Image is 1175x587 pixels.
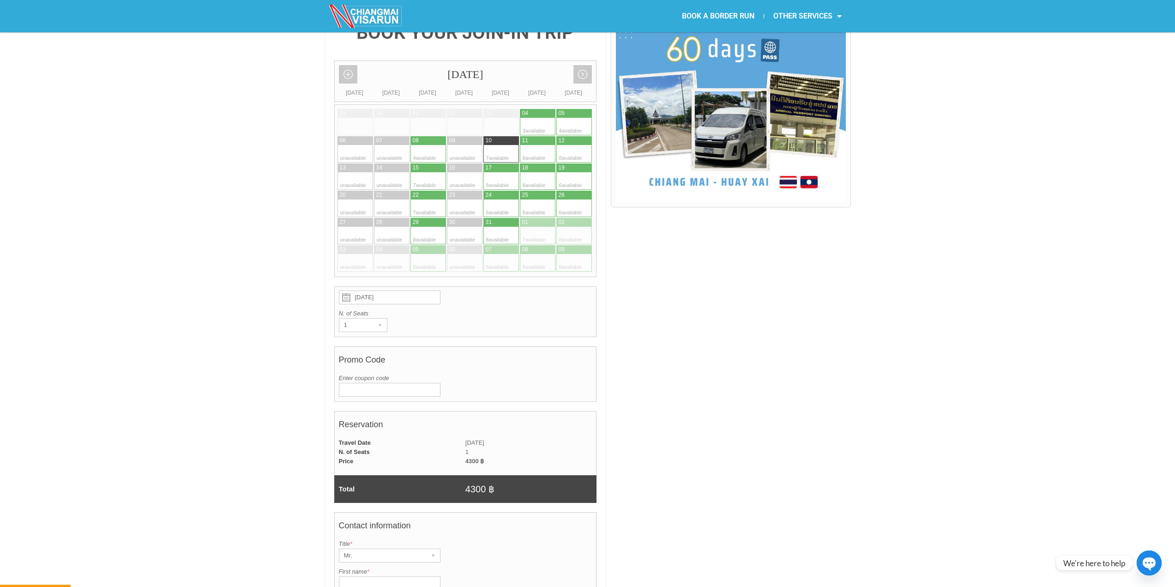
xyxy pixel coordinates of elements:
div: 05 [559,109,565,117]
td: Price [334,457,465,466]
div: 18 [522,164,528,172]
div: ▾ [374,319,387,332]
td: 1 [465,448,597,457]
label: N. of Seats [339,309,592,318]
div: [DATE] [373,88,410,97]
td: Total [334,475,465,503]
div: 20 [340,191,346,199]
div: ▾ [427,549,440,562]
div: 07 [486,246,492,254]
div: 26 [559,191,565,199]
div: 1 [339,319,369,332]
div: 07 [376,137,382,145]
div: [DATE] [335,61,597,88]
div: 29 [340,109,346,117]
div: 01 [413,109,419,117]
a: OTHER SERVICES [764,6,851,27]
div: 16 [449,164,455,172]
h4: Reservation [339,415,592,438]
div: 09 [559,246,565,254]
div: 06 [449,246,455,254]
div: 02 [559,218,565,226]
div: 01 [522,218,528,226]
div: 27 [340,218,346,226]
h4: Contact information [339,516,592,539]
td: Travel Date [334,438,465,448]
nav: Menu [588,6,851,27]
div: 22 [413,191,419,199]
td: 4300 ฿ [465,457,597,466]
a: BOOK A BORDER RUN [673,6,764,27]
div: 04 [376,246,382,254]
div: 12 [559,137,565,145]
div: [DATE] [337,88,373,97]
div: [DATE] [519,88,555,97]
td: [DATE] [465,438,597,448]
div: 10 [486,137,492,145]
h4: BOOK YOUR JOIN-IN TRIP [334,24,597,42]
div: 04 [522,109,528,117]
div: 08 [522,246,528,254]
div: 14 [376,164,382,172]
div: 13 [340,164,346,172]
div: 15 [413,164,419,172]
div: 06 [340,137,346,145]
div: 30 [376,109,382,117]
label: Enter coupon code [339,374,592,383]
div: 24 [486,191,492,199]
div: 08 [413,137,419,145]
h4: Promo Code [339,351,592,374]
label: Title [339,539,592,549]
div: [DATE] [446,88,482,97]
div: Mr. [339,549,422,562]
div: 28 [376,218,382,226]
div: [DATE] [410,88,446,97]
div: 21 [376,191,382,199]
td: 4300 ฿ [465,475,597,503]
div: 19 [559,164,565,172]
div: 30 [449,218,455,226]
div: 02 [449,109,455,117]
div: [DATE] [555,88,592,97]
div: 05 [413,246,419,254]
div: 09 [449,137,455,145]
label: First name [339,567,592,576]
div: 11 [522,137,528,145]
div: 03 [486,109,492,117]
div: 23 [449,191,455,199]
td: N. of Seats [334,448,465,457]
div: 31 [486,218,492,226]
div: 25 [522,191,528,199]
div: 03 [340,246,346,254]
div: [DATE] [482,88,519,97]
div: 17 [486,164,492,172]
div: 29 [413,218,419,226]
